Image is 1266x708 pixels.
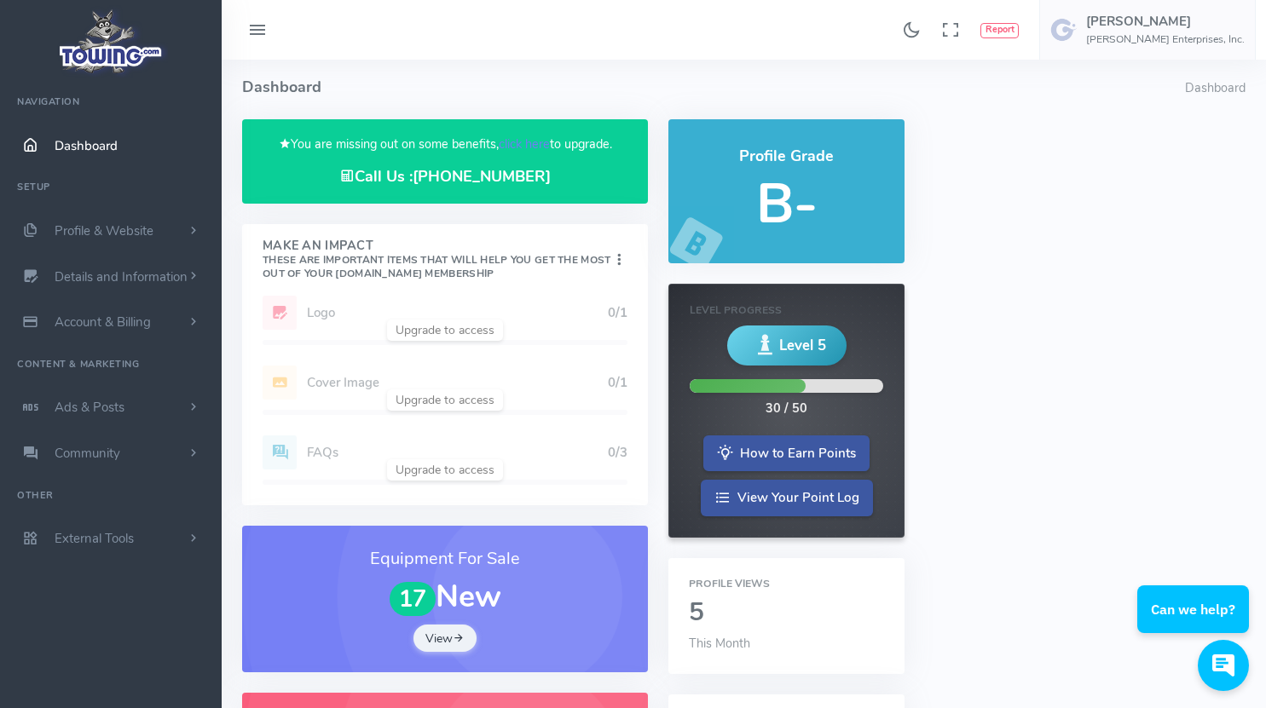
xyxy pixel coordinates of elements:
span: External Tools [55,530,134,547]
a: [PHONE_NUMBER] [413,166,551,187]
iframe: Conversations [1124,538,1266,708]
p: You are missing out on some benefits, to upgrade. [263,135,627,154]
span: 17 [390,582,436,617]
a: View Your Point Log [701,480,873,516]
h3: Equipment For Sale [263,546,627,572]
h1: New [263,580,627,616]
a: View [413,625,477,652]
h4: Profile Grade [689,148,883,165]
a: click here [499,135,550,153]
img: user-image [1050,16,1078,43]
span: Profile & Website [55,222,153,239]
span: Community [55,445,120,462]
h5: B- [689,174,883,234]
h6: Level Progress [690,305,882,316]
h4: Call Us : [263,168,627,186]
h4: Dashboard [242,55,1185,119]
span: Ads & Posts [55,399,124,416]
h5: [PERSON_NAME] [1086,14,1245,28]
span: This Month [689,635,750,652]
span: Account & Billing [55,314,151,331]
span: Details and Information [55,268,188,285]
img: logo [54,5,169,78]
a: How to Earn Points [703,435,870,472]
h6: Profile Views [689,578,883,590]
span: Dashboard [55,137,118,154]
h4: Make An Impact [263,239,610,280]
span: Level 5 [779,335,826,356]
h2: 5 [689,599,883,627]
div: 30 / 50 [766,400,807,418]
h6: [PERSON_NAME] Enterprises, Inc. [1086,34,1245,45]
button: Report [980,23,1019,38]
li: Dashboard [1185,79,1246,98]
small: These are important items that will help you get the most out of your [DOMAIN_NAME] Membership [263,253,610,280]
